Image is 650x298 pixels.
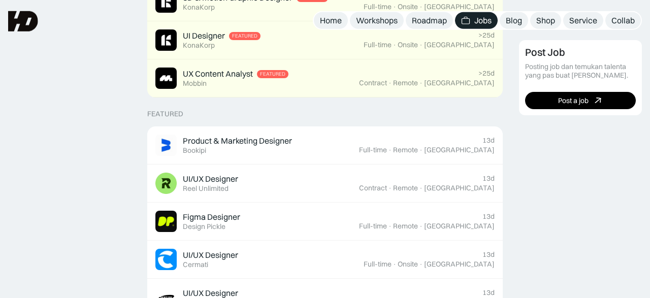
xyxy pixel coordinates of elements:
[500,12,528,29] a: Blog
[424,146,495,154] div: [GEOGRAPHIC_DATA]
[183,136,292,146] div: Product & Marketing Designer
[359,79,387,87] div: Contract
[412,15,447,26] div: Roadmap
[183,69,253,79] div: UX Content Analyst
[147,241,503,279] a: Job ImageUI/UX DesignerCermati13dFull-time·Onsite·[GEOGRAPHIC_DATA]
[398,3,418,11] div: Onsite
[356,15,398,26] div: Workshops
[388,222,392,230] div: ·
[183,212,240,222] div: Figma Designer
[393,184,418,192] div: Remote
[183,41,215,50] div: KonaKorp
[419,260,423,269] div: ·
[183,250,238,260] div: UI/UX Designer
[183,79,207,88] div: Mobbin
[147,126,503,164] a: Job ImageProduct & Marketing DesignerBookipi13dFull-time·Remote·[GEOGRAPHIC_DATA]
[398,260,418,269] div: Onsite
[569,15,597,26] div: Service
[364,3,392,11] div: Full-time
[388,146,392,154] div: ·
[474,15,492,26] div: Jobs
[419,79,423,87] div: ·
[525,92,636,110] a: Post a job
[611,15,635,26] div: Collab
[260,71,285,77] div: Featured
[563,12,603,29] a: Service
[183,30,225,41] div: UI Designer
[525,63,636,80] div: Posting job dan temukan talenta yang pas buat [PERSON_NAME].
[398,41,418,49] div: Onsite
[359,146,387,154] div: Full-time
[424,184,495,192] div: [GEOGRAPHIC_DATA]
[482,288,495,297] div: 13d
[155,29,177,51] img: Job Image
[424,41,495,49] div: [GEOGRAPHIC_DATA]
[424,260,495,269] div: [GEOGRAPHIC_DATA]
[478,69,495,78] div: >25d
[155,173,177,194] img: Job Image
[183,174,238,184] div: UI/UX Designer
[536,15,555,26] div: Shop
[183,3,215,12] div: KonaKorp
[482,250,495,259] div: 13d
[359,222,387,230] div: Full-time
[419,222,423,230] div: ·
[424,79,495,87] div: [GEOGRAPHIC_DATA]
[232,33,257,39] div: Featured
[388,184,392,192] div: ·
[605,12,641,29] a: Collab
[155,68,177,89] img: Job Image
[424,3,495,11] div: [GEOGRAPHIC_DATA]
[183,184,229,193] div: Reel Unlimited
[424,222,495,230] div: [GEOGRAPHIC_DATA]
[419,184,423,192] div: ·
[455,12,498,29] a: Jobs
[393,260,397,269] div: ·
[155,135,177,156] img: Job Image
[478,31,495,40] div: >25d
[155,211,177,232] img: Job Image
[419,146,423,154] div: ·
[388,79,392,87] div: ·
[393,222,418,230] div: Remote
[393,146,418,154] div: Remote
[482,136,495,145] div: 13d
[482,174,495,183] div: 13d
[393,79,418,87] div: Remote
[155,249,177,270] img: Job Image
[359,184,387,192] div: Contract
[558,96,589,105] div: Post a job
[393,3,397,11] div: ·
[147,59,503,97] a: Job ImageUX Content AnalystFeaturedMobbin>25dContract·Remote·[GEOGRAPHIC_DATA]
[183,222,225,231] div: Design Pickle
[419,3,423,11] div: ·
[183,260,208,269] div: Cermati
[183,146,206,155] div: Bookipi
[147,164,503,203] a: Job ImageUI/UX DesignerReel Unlimited13dContract·Remote·[GEOGRAPHIC_DATA]
[506,15,522,26] div: Blog
[147,203,503,241] a: Job ImageFigma DesignerDesign Pickle13dFull-time·Remote·[GEOGRAPHIC_DATA]
[406,12,453,29] a: Roadmap
[314,12,348,29] a: Home
[320,15,342,26] div: Home
[147,21,503,59] a: Job ImageUI DesignerFeaturedKonaKorp>25dFull-time·Onsite·[GEOGRAPHIC_DATA]
[530,12,561,29] a: Shop
[525,47,565,59] div: Post Job
[364,41,392,49] div: Full-time
[364,260,392,269] div: Full-time
[350,12,404,29] a: Workshops
[419,41,423,49] div: ·
[147,110,183,118] div: Featured
[393,41,397,49] div: ·
[482,212,495,221] div: 13d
